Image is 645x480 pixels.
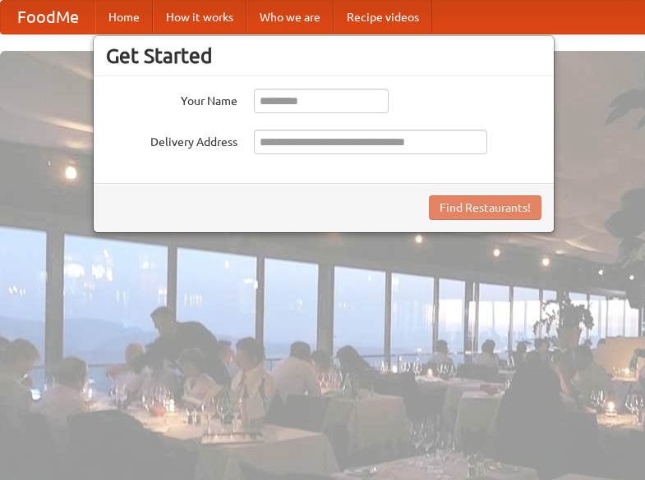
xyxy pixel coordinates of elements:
[106,89,237,109] label: Your Name
[334,1,432,34] a: Recipe videos
[95,1,153,34] a: Home
[106,43,541,68] h3: Get Started
[1,1,95,34] a: FoodMe
[246,1,334,34] a: Who we are
[153,1,246,34] a: How it works
[106,130,237,150] label: Delivery Address
[429,195,541,220] button: Find Restaurants!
